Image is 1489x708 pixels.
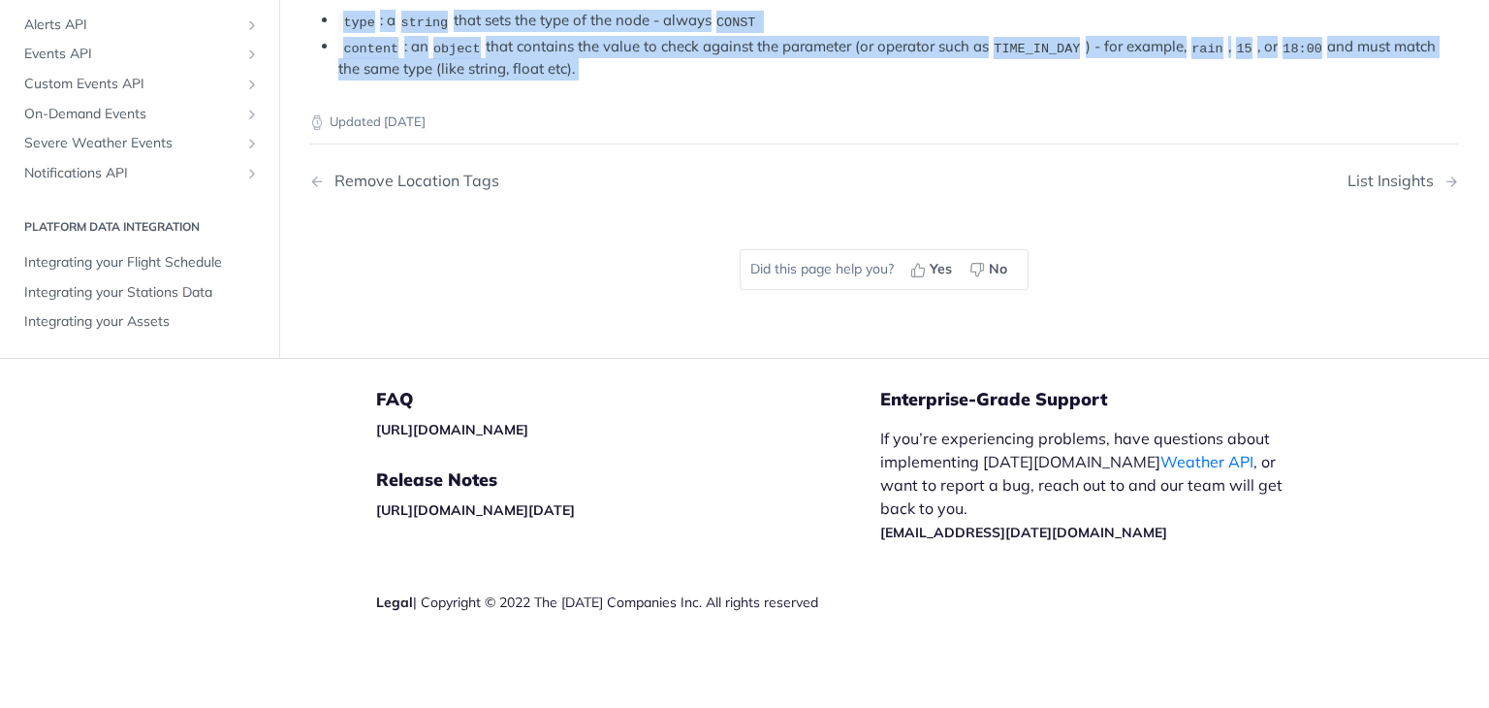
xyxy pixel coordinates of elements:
[401,15,449,29] span: string
[309,172,802,190] a: Previous Page: Remove Location Tags
[24,75,239,94] span: Custom Events API
[740,249,1029,290] div: Did this page help you?
[930,259,952,279] span: Yes
[343,15,374,29] span: type
[309,113,1459,132] p: Updated [DATE]
[376,594,413,611] a: Legal
[24,15,239,34] span: Alerts API
[338,36,1459,80] li: : an that contains the value to check against the parameter (or operator such as ) - for example,...
[244,77,260,92] button: Show subpages for Custom Events API
[15,70,265,99] a: Custom Events APIShow subpages for Custom Events API
[15,218,265,236] h2: Platform DATA integration
[880,388,1334,411] h5: Enterprise-Grade Support
[309,152,1459,209] nav: Pagination Controls
[343,41,398,55] span: content
[903,255,963,284] button: Yes
[15,99,265,128] a: On-Demand EventsShow subpages for On-Demand Events
[963,255,1018,284] button: No
[1236,41,1251,55] span: 15
[15,277,265,306] a: Integrating your Stations Data
[716,15,756,29] span: CONST
[1160,452,1253,471] a: Weather API
[880,524,1167,541] a: [EMAIL_ADDRESS][DATE][DOMAIN_NAME]
[15,248,265,277] a: Integrating your Flight Schedule
[15,307,265,337] a: Integrating your Assets
[376,421,528,438] a: [URL][DOMAIN_NAME]
[244,106,260,121] button: Show subpages for On-Demand Events
[989,259,1007,279] span: No
[244,16,260,32] button: Show subpages for Alerts API
[1347,172,1459,190] a: Next Page: List Insights
[15,129,265,158] a: Severe Weather EventsShow subpages for Severe Weather Events
[244,165,260,180] button: Show subpages for Notifications API
[24,104,239,123] span: On-Demand Events
[325,172,499,190] div: Remove Location Tags
[244,47,260,62] button: Show subpages for Events API
[15,10,265,39] a: Alerts APIShow subpages for Alerts API
[24,282,260,302] span: Integrating your Stations Data
[24,253,260,273] span: Integrating your Flight Schedule
[244,136,260,151] button: Show subpages for Severe Weather Events
[24,134,239,153] span: Severe Weather Events
[376,388,880,411] h5: FAQ
[15,158,265,187] a: Notifications APIShow subpages for Notifications API
[1191,41,1222,55] span: rain
[376,501,575,519] a: [URL][DOMAIN_NAME][DATE]
[433,41,481,55] span: object
[1283,41,1322,55] span: 18:00
[376,593,880,612] div: | Copyright © 2022 The [DATE] Companies Inc. All rights reserved
[24,312,260,332] span: Integrating your Assets
[880,427,1303,543] p: If you’re experiencing problems, have questions about implementing [DATE][DOMAIN_NAME] , or want ...
[338,10,1459,32] li: : a that sets the type of the node - always
[24,45,239,64] span: Events API
[1347,172,1443,190] div: List Insights
[24,163,239,182] span: Notifications API
[15,40,265,69] a: Events APIShow subpages for Events API
[994,41,1080,55] span: TIME_IN_DAY
[376,468,880,492] h5: Release Notes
